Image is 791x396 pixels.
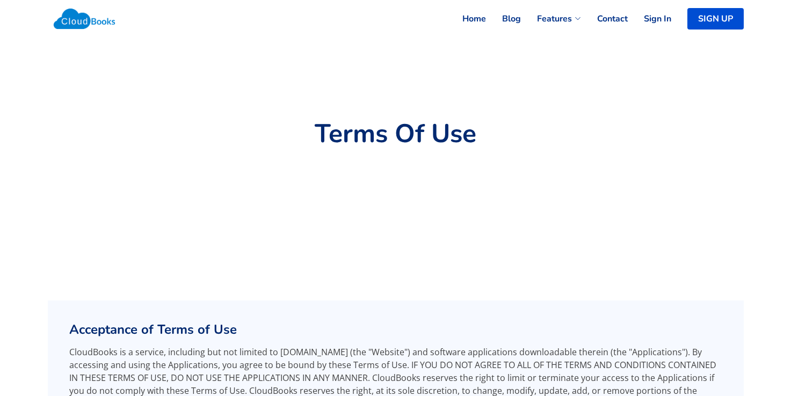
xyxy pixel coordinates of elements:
[581,7,628,31] a: Contact
[687,8,744,30] a: SIGN UP
[48,119,744,150] h1: Terms Of Use
[69,322,722,338] h2: Acceptance of Terms of Use
[521,7,581,31] a: Features
[537,12,572,25] span: Features
[48,3,121,35] img: Cloudbooks Logo
[486,7,521,31] a: Blog
[628,7,671,31] a: Sign In
[446,7,486,31] a: Home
